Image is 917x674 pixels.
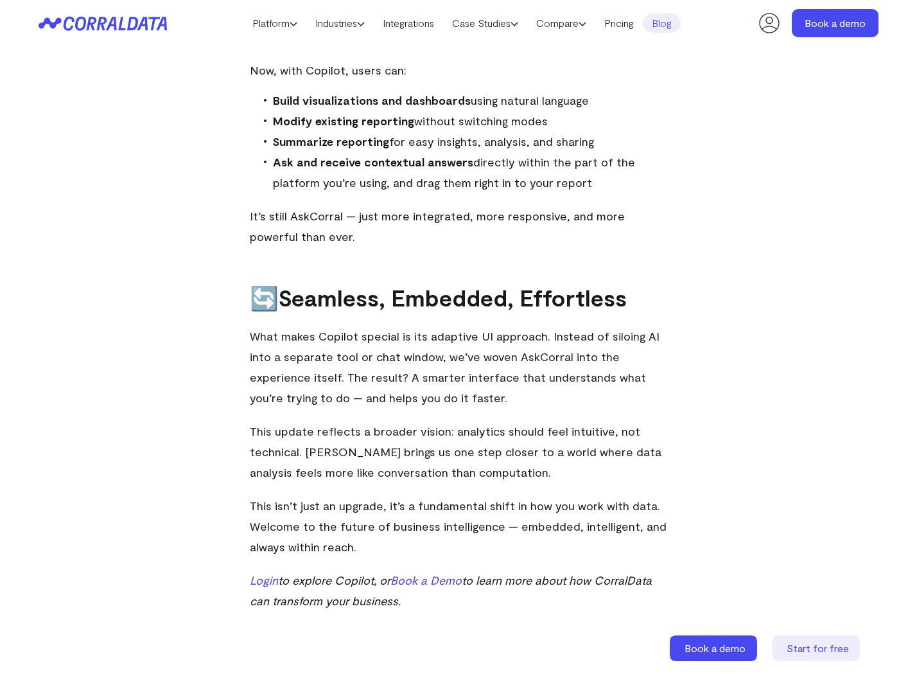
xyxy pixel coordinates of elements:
[374,13,443,33] a: Integrations
[471,93,589,107] span: using natural language
[250,573,278,587] a: Login
[273,114,414,128] b: Modify existing reporting
[261,131,667,152] li: for easy insights, analysis, and sharing
[595,13,643,33] a: Pricing
[250,519,667,554] span: Welcome to the future of business intelligence — embedded, intelligent, and always within reach.
[670,635,760,661] a: Book a demo
[250,209,625,244] span: It’s still AskCorral — just more integrated, more responsive, and more powerful than ever.
[273,134,389,148] strong: Summarize reporting
[443,13,527,33] a: Case Studies
[792,9,878,37] a: Book a demo
[250,329,659,405] span: What makes Copilot special is its adaptive UI approach. Instead of siloing AI into a separate too...
[278,573,390,587] span: to explore Copilot, or
[250,573,652,608] span: to learn more about how CorralData can transform your business.
[787,642,849,654] span: Start for free
[773,635,862,661] a: Start for free
[250,63,406,77] span: Now, with Copilot, users can:
[273,93,471,107] b: Build visualizations and dashboards
[273,155,635,190] span: directly within the part of the platform you’re using, and drag them right in to your report
[643,13,681,33] a: Blog
[250,499,660,513] span: This isn’t just an upgrade, it’s a fundamental shift in how you work with data.
[390,573,462,587] a: Book a Demo
[279,283,627,311] b: Seamless, Embedded, Effortless
[250,283,279,311] b: 🔄
[414,114,548,128] span: without switching modes
[685,642,746,654] span: Book a demo
[306,13,374,33] a: Industries
[527,13,595,33] a: Compare
[243,13,306,33] a: Platform
[250,424,661,479] span: This update reflects a broader vision: analytics should feel intuitive, not technical. [PERSON_NA...
[273,155,473,169] b: Ask and receive contextual answers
